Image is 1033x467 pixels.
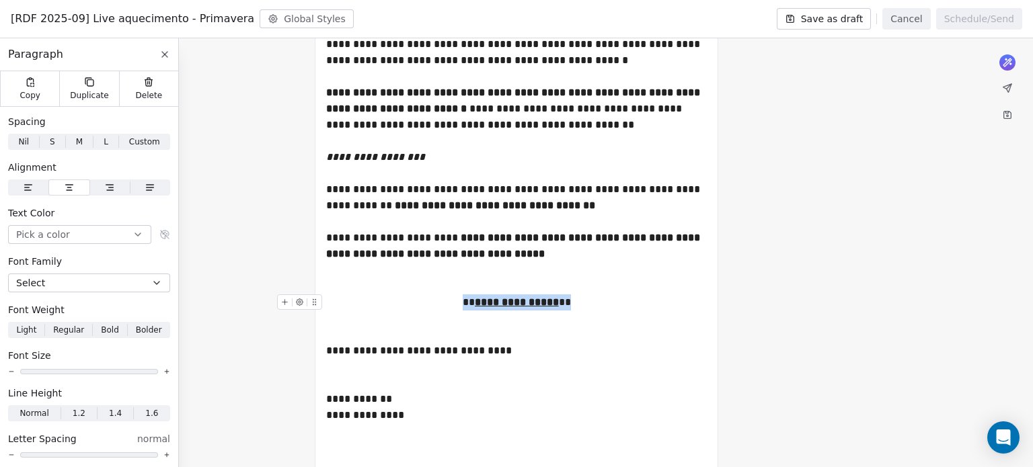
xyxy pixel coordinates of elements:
button: Schedule/Send [936,8,1022,30]
span: Delete [136,90,163,101]
span: Normal [20,407,48,419]
span: L [104,136,108,148]
span: Paragraph [8,46,63,62]
span: Letter Spacing [8,432,77,445]
div: Open Intercom Messenger [987,421,1020,454]
span: Nil [18,136,29,148]
span: 1.2 [73,407,85,419]
span: 1.4 [109,407,122,419]
span: [RDF 2025-09] Live aquecimento - Primavera [11,11,254,27]
span: Duplicate [70,90,108,101]
span: S [50,136,55,148]
span: Light [16,324,36,336]
span: Spacing [8,115,46,128]
span: Bold [101,324,119,336]
button: Pick a color [8,225,151,244]
span: Custom [129,136,160,148]
span: normal [137,432,170,445]
button: Save as draft [777,8,872,30]
span: Bolder [136,324,162,336]
span: Font Weight [8,303,65,316]
span: Alignment [8,161,56,174]
span: Select [16,276,45,290]
span: M [76,136,83,148]
span: Font Family [8,255,62,268]
button: Cancel [882,8,930,30]
span: Line Height [8,386,62,400]
span: Text Color [8,206,54,220]
button: Global Styles [260,9,354,28]
span: Copy [20,90,40,101]
span: Font Size [8,349,51,362]
span: 1.6 [145,407,158,419]
span: Regular [53,324,84,336]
